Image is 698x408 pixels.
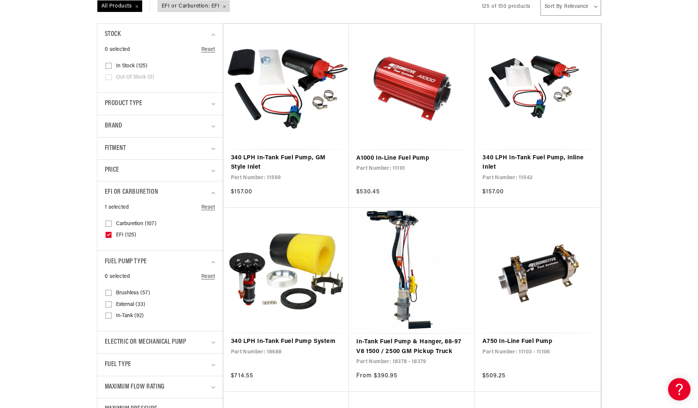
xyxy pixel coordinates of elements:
summary: Fitment (0 selected) [105,138,215,160]
span: EFI or Carburetion [105,187,158,198]
a: Reset [201,273,215,281]
summary: Fuel Pump Type (0 selected) [105,251,215,273]
span: 0 selected [105,46,130,54]
span: All Products [98,1,142,12]
a: EFI or Carburetion: EFI [157,1,230,12]
summary: Product type (0 selected) [105,93,215,115]
span: Electric or Mechanical Pump [105,337,186,348]
a: 340 LPH In-Tank Fuel Pump, GM Style Inlet [231,153,342,172]
span: Carburetion (107) [116,221,156,227]
span: Fuel Pump Type [105,257,147,267]
summary: Price [105,160,215,181]
a: Reset [201,46,215,54]
a: 340 LPH In-Tank Fuel Pump, Inline Inlet [482,153,593,172]
span: Price [105,165,119,175]
span: Out of stock (0) [116,74,154,81]
span: Brushless (57) [116,290,150,297]
summary: EFI or Carburetion (1 selected) [105,181,215,203]
span: Fuel Type [105,359,131,370]
summary: Brand (0 selected) [105,115,215,137]
span: Maximum Flow Rating [105,382,165,393]
span: Fitment [105,143,126,154]
span: EFI (125) [116,232,136,239]
a: A1000 In-Line Fuel Pump [356,154,467,163]
summary: Maximum Flow Rating (0 selected) [105,376,215,398]
summary: Stock (0 selected) [105,24,215,46]
span: External (33) [116,301,145,308]
span: EFI or Carburetion: EFI [158,1,229,12]
span: Stock [105,29,121,40]
span: In stock (125) [116,63,147,70]
a: In-Tank Fuel Pump & Hanger, 88-97 V8 1500 / 2500 GM Pickup Truck [356,337,467,356]
a: Reset [201,203,215,212]
span: Brand [105,121,122,132]
span: 1 selected [105,203,129,212]
span: In-Tank (92) [116,313,144,319]
a: All Products [97,1,157,12]
a: 340 LPH In-Tank Fuel Pump System [231,337,342,347]
summary: Fuel Type (0 selected) [105,354,215,376]
a: A750 In-Line Fuel Pump [482,337,593,347]
span: 125 of 150 products [482,4,531,9]
summary: Electric or Mechanical Pump (0 selected) [105,331,215,353]
span: Product type [105,98,143,109]
span: 0 selected [105,273,130,281]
